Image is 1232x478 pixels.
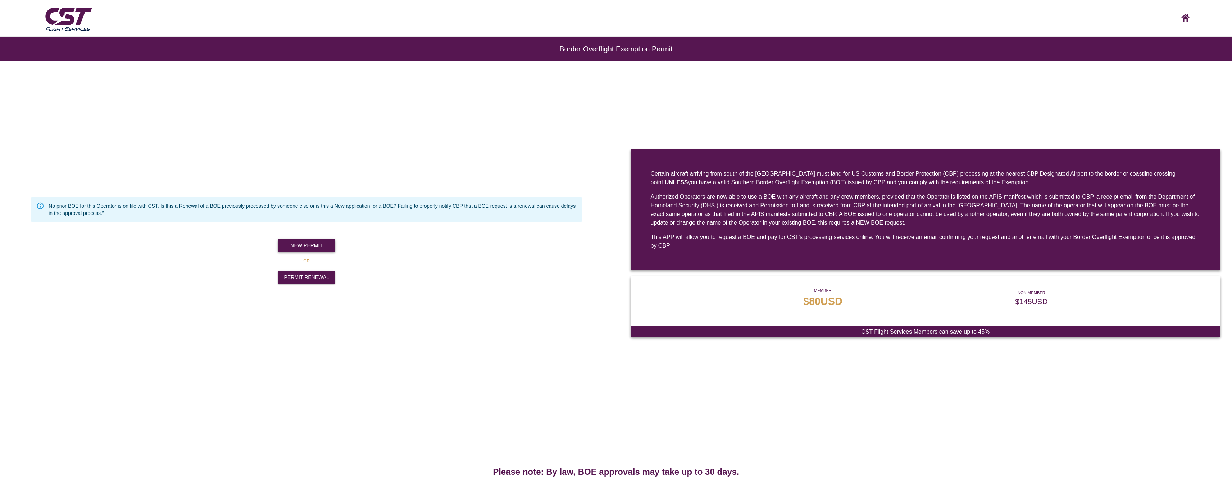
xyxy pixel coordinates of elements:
[278,271,335,284] button: Permit Renewal
[49,199,577,220] div: No prior BOE for this Operator is on file with CST. Is this a Renewal of a BOE previously process...
[44,5,94,33] img: CST Flight Services logo
[651,233,1201,250] div: This APP will allow you to request a BOE and pay for CST’s processing services online. You will r...
[631,326,1221,337] div: CST Flight Services Members can save up to 45%
[803,294,842,309] p: $ 80 USD
[1015,296,1047,307] p: $ 145 USD
[665,179,688,185] strong: UNLESS
[651,193,1201,227] div: Authorized Operators are now able to use a BOE with any aircraft and any crew members, provided t...
[803,288,842,294] p: MEMBER
[1181,14,1190,22] img: CST logo, click here to go home screen
[651,170,1201,187] div: Certain aircraft arriving from south of the [GEOGRAPHIC_DATA] must land for US Customs and Border...
[278,239,335,252] button: New Permit
[1015,290,1047,296] p: NON MEMBER
[303,258,310,263] span: OR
